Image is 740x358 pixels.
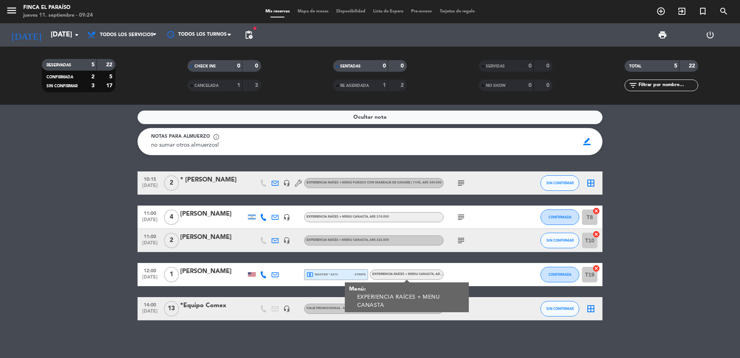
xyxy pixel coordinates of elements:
i: headset_mic [283,180,290,187]
input: Filtrar por nombre... [638,81,698,90]
span: SIN CONFIRMAR [546,306,574,311]
span: Disponibilidad [332,9,369,14]
div: EXPERIENCIA RAÍCES + MENU CANASTA [357,293,465,310]
span: Notas para almuerzo [151,133,210,141]
strong: 17 [106,83,114,88]
span: Lista de Espera [369,9,407,14]
i: subject [456,178,466,188]
span: SENTADAS [340,64,361,68]
span: CONFIRMADA [46,75,73,79]
span: , ARS 349.000 [421,181,442,184]
i: filter_list [628,81,638,90]
i: headset_mic [283,214,290,221]
strong: 0 [528,63,532,69]
strong: 1 [383,83,386,88]
div: *Equipo Comex [180,301,246,311]
div: Menú: [349,285,465,293]
strong: 1 [237,83,240,88]
i: power_settings_new [706,30,715,40]
span: info_outline [213,133,220,140]
strong: 0 [237,63,240,69]
button: SIN CONFIRMAR [540,233,579,248]
span: SIN CONFIRMAR [546,181,574,185]
i: menu [6,5,17,16]
span: 14:00 [140,300,160,309]
span: [DATE] [140,309,160,318]
span: TOTAL [629,64,641,68]
span: CANCELADA [194,84,219,88]
span: NO SHOW [486,84,506,88]
span: Mis reservas [262,9,294,14]
span: CONFIRMADA [549,272,571,277]
button: SIN CONFIRMAR [540,301,579,316]
span: [DATE] [140,217,160,226]
strong: 3 [255,83,260,88]
div: [PERSON_NAME] [180,209,246,219]
span: , ARS 210.000 [434,273,455,276]
span: pending_actions [244,30,253,40]
button: menu [6,5,17,19]
strong: 5 [91,62,95,67]
button: CONFIRMADA [540,209,579,225]
strong: 22 [106,62,114,67]
div: [PERSON_NAME] [180,232,246,242]
div: [PERSON_NAME] [180,266,246,277]
i: turned_in_not [698,7,707,16]
i: cancel [592,230,600,238]
span: Pre-acceso [407,9,436,14]
span: CHECK INS [194,64,216,68]
span: [DATE] [140,240,160,249]
span: master * 6274 [306,271,338,278]
i: headset_mic [283,237,290,244]
span: stripe [355,272,366,277]
span: EXPERIENCIA RAÍCES + MENU CANASTA [306,239,389,242]
span: SIN CONFIRMAR [546,238,574,242]
span: 2 [164,233,179,248]
i: arrow_drop_down [72,30,81,40]
span: border_color [580,134,595,149]
strong: 22 [689,63,697,69]
span: SIN CONFIRMAR [46,84,77,88]
strong: 0 [546,83,551,88]
strong: 5 [674,63,677,69]
i: subject [456,213,466,222]
i: cancel [592,265,600,272]
span: fiber_manual_record [253,26,257,31]
span: Todos los servicios [100,32,153,38]
span: 2 [164,175,179,191]
div: Finca El Paraíso [23,4,93,12]
div: LOG OUT [687,23,734,47]
strong: 2 [91,74,95,80]
i: cancel [592,207,600,215]
span: CONFIRMADA [549,215,571,219]
span: Mapa de mesas [294,9,332,14]
i: subject [456,236,466,245]
i: local_atm [306,271,313,278]
span: [DATE] [140,183,160,192]
span: RESERVADAS [46,63,71,67]
strong: 2 [401,83,405,88]
span: Tarjetas de regalo [436,9,479,14]
strong: 0 [383,63,386,69]
span: 12:00 [140,266,160,275]
div: * [PERSON_NAME] [180,175,246,185]
span: 4 [164,209,179,225]
i: border_all [586,178,595,188]
i: add_circle_outline [656,7,666,16]
div: jueves 11. septiembre - 09:24 [23,12,93,19]
span: Viaje promocional - Menú Fuegos [306,307,367,310]
span: SERVIDAS [486,64,505,68]
i: search [719,7,728,16]
span: , ARS 210.000 [368,215,389,218]
i: border_all [586,304,595,313]
span: 1 [164,267,179,282]
span: EXPERIENCIA RAÍCES + MENÚ FUEGOS con Maridaje de Sangre | 11hs [306,181,442,184]
span: Ocultar nota [353,113,387,122]
span: 11:00 [140,208,160,217]
strong: 5 [109,74,114,80]
i: exit_to_app [677,7,687,16]
strong: 0 [401,63,405,69]
strong: 0 [546,63,551,69]
span: print [658,30,667,40]
i: [DATE] [6,26,47,43]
